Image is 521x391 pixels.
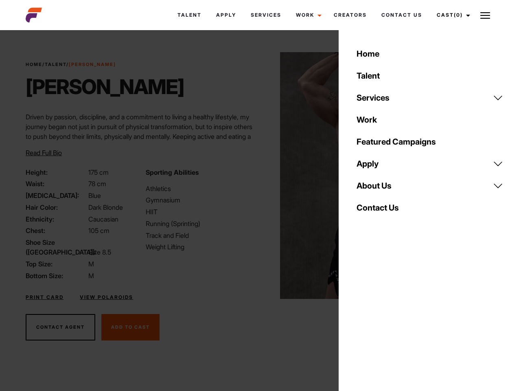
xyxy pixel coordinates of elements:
[26,7,42,23] img: cropped-aefm-brand-fav-22-square.png
[326,4,374,26] a: Creators
[352,175,508,197] a: About Us
[69,62,116,67] strong: [PERSON_NAME]
[26,61,116,68] span: / /
[146,219,256,228] li: Running (Sprinting)
[146,184,256,193] li: Athletics
[26,149,62,157] span: Read Full Bio
[88,260,94,268] span: M
[352,109,508,131] a: Work
[26,314,95,341] button: Contact Agent
[26,202,87,212] span: Hair Color:
[80,294,133,301] a: View Polaroids
[146,231,256,240] li: Track and Field
[26,259,87,269] span: Top Size:
[88,203,123,211] span: Dark Blonde
[111,324,150,330] span: Add To Cast
[352,197,508,219] a: Contact Us
[146,207,256,217] li: HIIT
[88,168,109,176] span: 175 cm
[374,4,429,26] a: Contact Us
[454,12,463,18] span: (0)
[170,4,209,26] a: Talent
[88,180,106,188] span: 78 cm
[352,153,508,175] a: Apply
[243,4,289,26] a: Services
[146,195,256,205] li: Gymnasium
[480,11,490,20] img: Burger icon
[26,75,184,99] h1: [PERSON_NAME]
[88,215,118,223] span: Caucasian
[26,191,87,200] span: [MEDICAL_DATA]:
[88,226,109,235] span: 105 cm
[146,242,256,252] li: Weight Lifting
[26,148,62,158] button: Read Full Bio
[26,226,87,235] span: Chest:
[209,4,243,26] a: Apply
[26,112,256,161] p: Driven by passion, discipline, and a commitment to living a healthy lifestyle, my journey began n...
[26,294,63,301] a: Print Card
[352,43,508,65] a: Home
[45,62,66,67] a: Talent
[101,314,160,341] button: Add To Cast
[429,4,475,26] a: Cast(0)
[26,237,87,257] span: Shoe Size ([GEOGRAPHIC_DATA]):
[88,191,101,200] span: Blue
[26,167,87,177] span: Height:
[146,168,199,176] strong: Sporting Abilities
[88,272,94,280] span: M
[352,87,508,109] a: Services
[26,214,87,224] span: Ethnicity:
[289,4,326,26] a: Work
[26,62,42,67] a: Home
[26,179,87,189] span: Waist:
[26,271,87,281] span: Bottom Size:
[352,131,508,153] a: Featured Campaigns
[88,248,111,256] span: Size 8.5
[352,65,508,87] a: Talent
